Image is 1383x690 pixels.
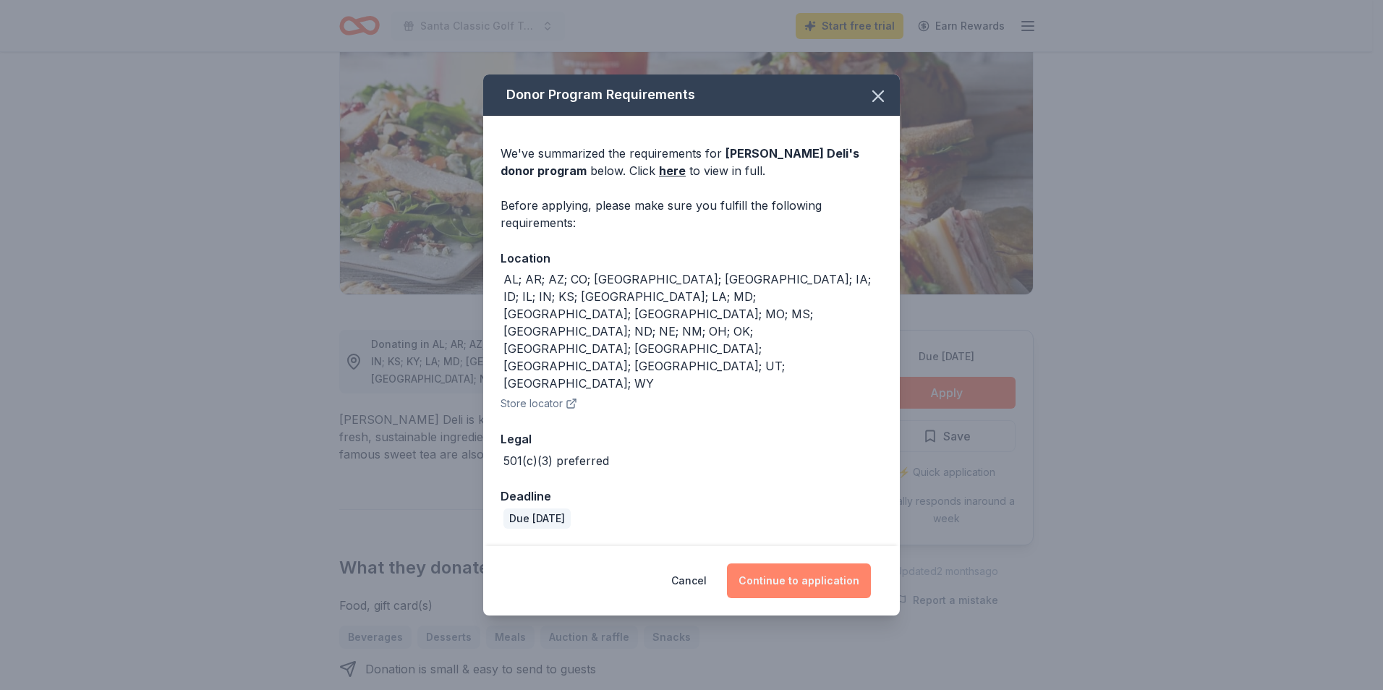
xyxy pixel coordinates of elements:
div: Legal [501,430,882,448]
div: Before applying, please make sure you fulfill the following requirements: [501,197,882,231]
div: We've summarized the requirements for below. Click to view in full. [501,145,882,179]
div: Donor Program Requirements [483,74,900,116]
button: Continue to application [727,563,871,598]
a: here [659,162,686,179]
div: AL; AR; AZ; CO; [GEOGRAPHIC_DATA]; [GEOGRAPHIC_DATA]; IA; ID; IL; IN; KS; [GEOGRAPHIC_DATA]; LA; ... [503,271,882,392]
button: Cancel [671,563,707,598]
button: Store locator [501,395,577,412]
div: Due [DATE] [503,508,571,529]
div: 501(c)(3) preferred [503,452,609,469]
div: Deadline [501,487,882,506]
div: Location [501,249,882,268]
